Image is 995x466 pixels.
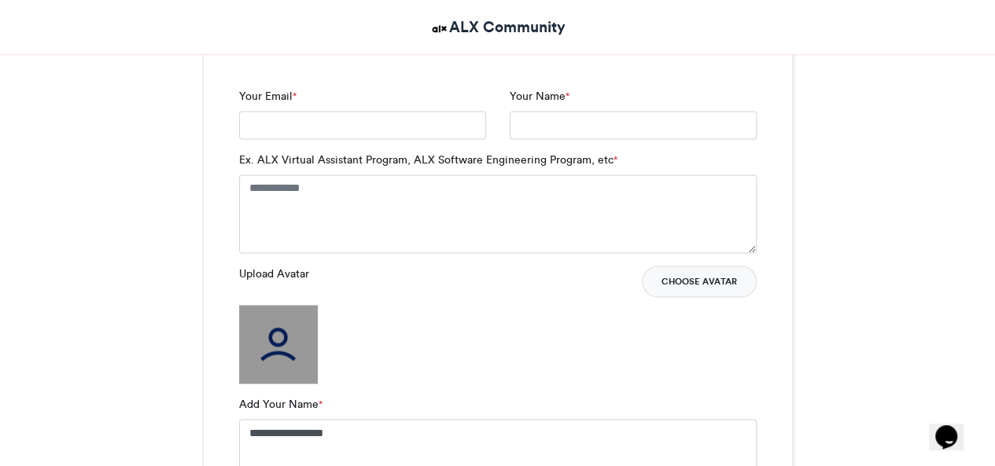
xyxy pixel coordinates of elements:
label: Your Name [510,88,569,105]
label: Ex. ALX Virtual Assistant Program, ALX Software Engineering Program, etc [239,152,617,168]
label: Add Your Name [239,396,322,413]
button: Choose Avatar [642,266,757,297]
img: ALX Community [429,19,449,39]
label: Upload Avatar [239,266,309,282]
iframe: chat widget [929,403,979,450]
img: user_filled.png [239,305,318,383]
a: ALX Community [429,16,566,39]
label: Your Email [239,88,297,105]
